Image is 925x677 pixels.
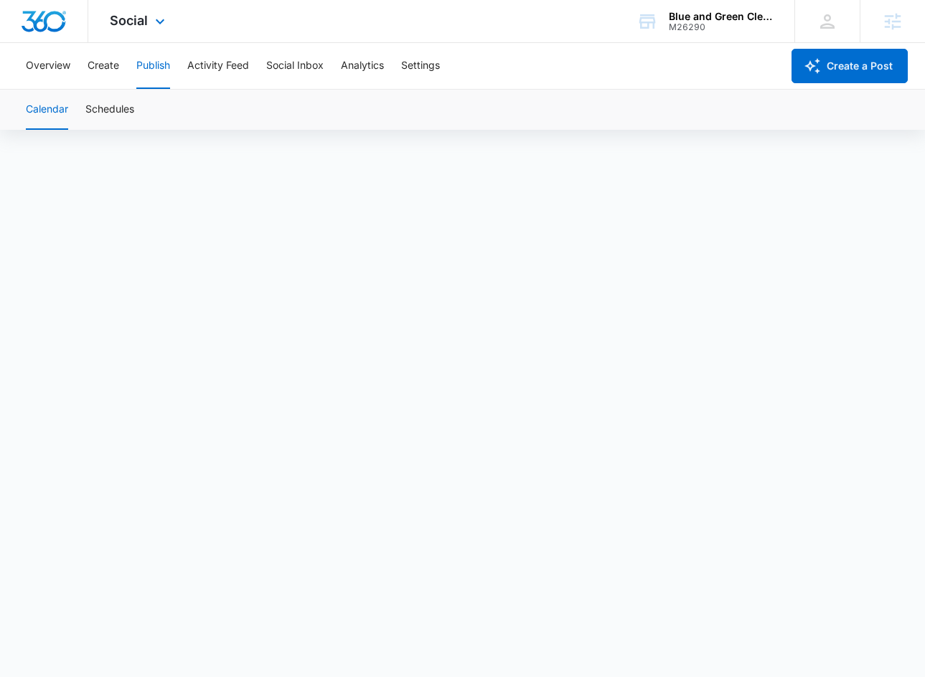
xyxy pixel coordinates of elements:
button: Schedules [85,90,134,130]
div: account id [669,22,774,32]
button: Publish [136,43,170,89]
button: Calendar [26,90,68,130]
button: Create [88,43,119,89]
button: Social Inbox [266,43,324,89]
button: Overview [26,43,70,89]
button: Create a Post [792,49,908,83]
button: Analytics [341,43,384,89]
div: account name [669,11,774,22]
button: Activity Feed [187,43,249,89]
button: Settings [401,43,440,89]
span: Social [110,13,148,28]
